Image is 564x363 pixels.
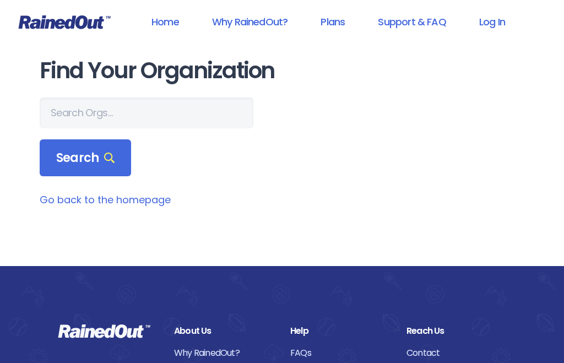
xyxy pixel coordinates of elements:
a: Go back to the homepage [40,193,171,207]
input: Search Orgs… [40,97,253,128]
a: Why RainedOut? [174,346,274,360]
a: Plans [306,9,359,34]
a: Home [137,9,193,34]
div: Help [290,324,390,338]
span: Search [56,150,115,166]
div: Reach Us [406,324,506,338]
a: FAQs [290,346,390,360]
a: Why RainedOut? [198,9,302,34]
div: About Us [174,324,274,338]
a: Support & FAQ [364,9,460,34]
h1: Find Your Organization [40,58,524,83]
div: Search [40,139,131,177]
a: Contact [406,346,506,360]
a: Log In [465,9,519,34]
